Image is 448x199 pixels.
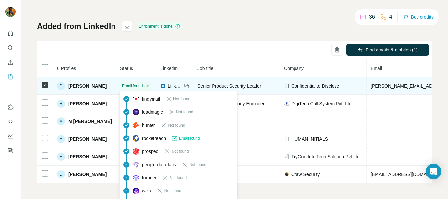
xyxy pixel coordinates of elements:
button: Buy credits [403,12,434,22]
div: M [57,117,65,125]
span: Email found [179,135,200,141]
span: Confidential to Disclose [291,83,339,89]
span: Not found [176,109,193,115]
span: Job title [197,66,213,71]
span: Email found [122,83,143,89]
img: provider rocketreach logo [133,135,139,142]
span: prospeo [142,148,159,155]
span: [PERSON_NAME] [68,136,107,142]
div: D [57,170,65,178]
button: Dashboard [5,130,16,142]
button: Use Surfe on LinkedIn [5,101,16,113]
span: Status [120,66,133,71]
img: provider people-data-labs logo [133,161,139,167]
img: provider prospeo logo [133,148,139,155]
span: Company [284,66,304,71]
span: LinkedIn [160,66,178,71]
img: provider findymail logo [133,96,139,102]
div: M [57,153,65,161]
span: M [PERSON_NAME] [68,118,112,125]
span: Not found [173,96,190,102]
span: [PERSON_NAME] [68,83,107,89]
span: findymail [142,96,160,102]
button: Search [5,42,16,54]
span: Not found [170,175,187,181]
span: TryGoo Info Tech Solution Pvt Ltd [291,153,360,160]
button: Find emails & mobiles (1) [346,44,429,56]
img: provider forager logo [133,174,139,181]
span: hunter [142,122,155,129]
span: leadmagic [142,109,163,115]
div: A [57,135,65,143]
span: rocketreach [142,135,166,142]
img: company-logo [284,101,289,106]
span: Not found [189,162,206,168]
div: Enrichment is done [137,22,182,30]
span: [PERSON_NAME] [68,171,107,178]
span: Find emails & mobiles (1) [366,47,417,53]
span: Not found [172,149,189,154]
span: Not found [164,188,181,194]
span: HUMAN INITIALS [291,136,328,142]
div: D [57,82,65,90]
span: DigiTech Call System Pvt. Ltd. [291,100,353,107]
span: 6 Profiles [57,66,76,71]
img: provider hunter logo [133,122,139,128]
p: 36 [369,13,375,21]
img: provider wiza logo [133,188,139,194]
button: My lists [5,71,16,83]
span: LinkedIn [168,83,182,89]
span: Senior Product Security Leader [197,83,261,89]
div: Open Intercom Messenger [426,164,441,179]
div: R [57,100,65,108]
h1: Added from LinkedIn [37,21,116,31]
span: wiza [142,188,151,194]
img: provider leadmagic logo [133,109,139,115]
button: Use Surfe API [5,116,16,128]
img: company-logo [284,172,289,177]
span: [PERSON_NAME] [68,100,107,107]
p: 4 [389,13,392,21]
button: Quick start [5,28,16,39]
span: [PERSON_NAME] [68,153,107,160]
button: Enrich CSV [5,56,16,68]
span: Not found [168,122,185,128]
img: LinkedIn logo [160,83,166,89]
img: Avatar [5,7,16,17]
span: people-data-labs [142,161,176,168]
button: Feedback [5,145,16,156]
span: Email [371,66,382,71]
span: forager [142,174,156,181]
span: Craw Security [291,171,320,178]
